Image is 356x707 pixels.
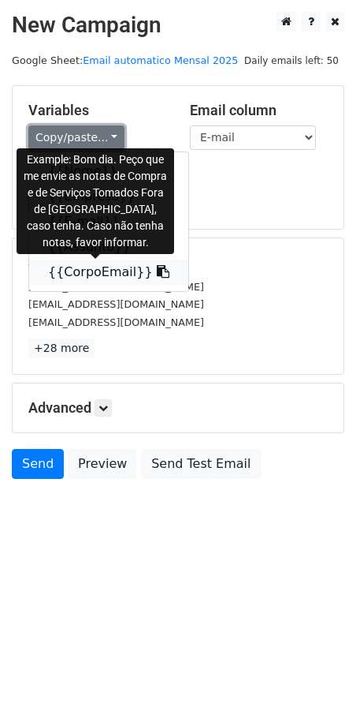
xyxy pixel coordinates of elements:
[277,631,356,707] iframe: Chat Widget
[12,54,238,66] small: Google Sheet:
[239,52,344,69] span: Daily emails left: 50
[68,449,137,479] a: Preview
[28,281,204,293] small: [EMAIL_ADDRESS][DOMAIN_NAME]
[28,298,204,310] small: [EMAIL_ADDRESS][DOMAIN_NAME]
[83,54,238,66] a: Email automatico Mensal 2025
[29,260,188,285] a: {{CorpoEmail}}
[239,54,344,66] a: Daily emails left: 50
[28,125,124,150] a: Copy/paste...
[190,102,328,119] h5: Email column
[12,449,64,479] a: Send
[17,148,174,254] div: Example: Bom dia. Peço que me envie as notas de Compra e de Serviços Tomados Fora de [GEOGRAPHIC_...
[277,631,356,707] div: Widget de chat
[28,102,166,119] h5: Variables
[28,399,328,417] h5: Advanced
[28,316,204,328] small: [EMAIL_ADDRESS][DOMAIN_NAME]
[141,449,261,479] a: Send Test Email
[28,339,95,358] a: +28 more
[12,12,344,39] h2: New Campaign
